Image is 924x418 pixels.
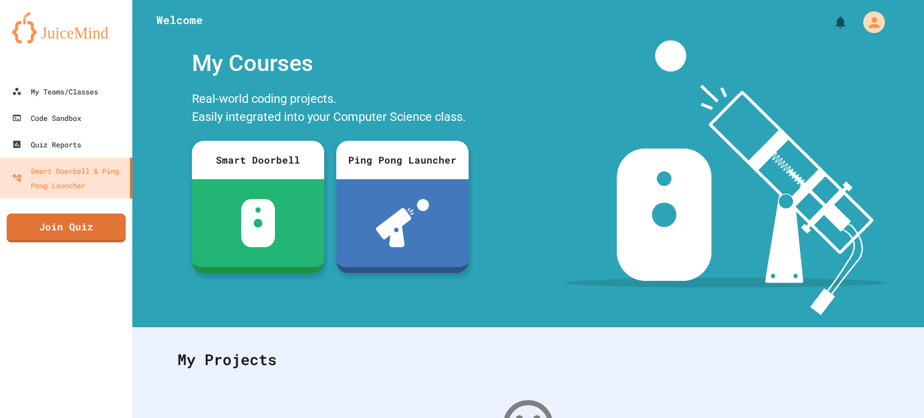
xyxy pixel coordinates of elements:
[241,199,276,247] img: sdb-white.svg
[12,84,98,99] div: My Teams/Classes
[192,141,324,179] div: Smart Doorbell
[873,370,912,406] iframe: chat widget
[12,12,120,43] img: logo-orange.svg
[186,40,475,87] div: My Courses
[811,12,851,32] div: My Notifications
[12,164,125,192] div: Smart Doorbell & Ping Pong Launcher
[376,199,430,247] img: ppl-with-ball.png
[336,141,469,179] div: Ping Pong Launcher
[12,137,81,152] div: Quiz Reports
[565,40,887,315] img: banner-image-my-projects.png
[186,87,475,132] div: Real-world coding projects. Easily integrated into your Computer Science class.
[851,8,888,36] div: My Account
[12,111,81,125] div: Code Sandbox
[7,214,126,242] a: Join Quiz
[165,336,891,383] div: My Projects
[824,318,912,369] iframe: chat widget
